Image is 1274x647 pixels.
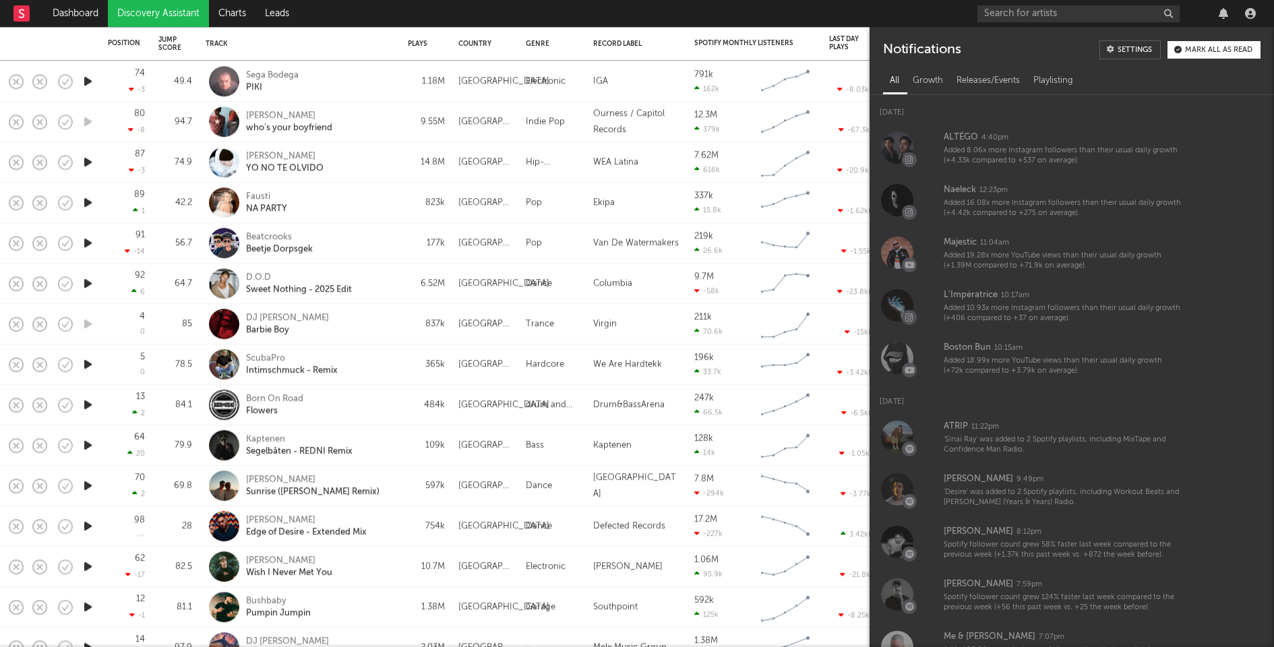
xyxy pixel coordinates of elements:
[870,332,1274,384] a: Boston Bun10:15amAdded 18.99x more YouTube views than their usual daily growth (+72k compared to ...
[694,151,719,160] div: 7.62M
[593,470,681,502] div: [GEOGRAPHIC_DATA]
[870,516,1274,568] a: [PERSON_NAME]8:12pmSpotify follower count grew 58% faster last week compared to the previous week...
[755,105,816,139] svg: Chart title
[694,636,718,645] div: 1.38M
[526,73,566,90] div: Electronic
[408,559,445,575] div: 10.7M
[246,514,367,526] div: [PERSON_NAME]
[694,206,721,214] div: 15.8k
[944,356,1181,377] div: Added 18.99x more YouTube views than their usual daily growth (+72k compared to +3.79k on average).
[755,550,816,584] svg: Chart title
[136,392,145,401] div: 13
[458,235,512,251] div: [GEOGRAPHIC_DATA]
[526,437,544,454] div: Bass
[694,474,714,483] div: 7.8M
[246,324,329,336] div: Barbie Boy
[132,408,145,417] div: 2
[246,595,311,619] a: BushbabyPumpin Jumpin
[1118,47,1152,54] div: Settings
[246,191,287,203] div: Fausti
[158,316,192,332] div: 85
[158,154,192,171] div: 74.9
[526,559,566,575] div: Electronic
[458,114,512,130] div: [GEOGRAPHIC_DATA]
[593,437,632,454] div: Kaptenen
[458,518,549,534] div: [GEOGRAPHIC_DATA]
[408,316,445,332] div: 837k
[1039,632,1064,642] div: 7:07pm
[246,110,332,122] div: [PERSON_NAME]
[132,489,145,498] div: 2
[944,198,1181,219] div: Added 16.08x more Instagram followers than their usual daily growth (+4.42k compared to +275 on a...
[593,73,608,90] div: IGA
[840,570,897,579] div: -21.8k ( -13.7 % )
[526,276,552,292] div: Dance
[870,410,1274,463] a: ATRIP11:22pm'Sinai Ray' was added to 2 Spotify playlists, including MixTape and Confidence Man Ra...
[246,352,338,377] a: ScubaProIntimschmuck - Remix
[135,69,145,78] div: 74
[694,313,712,321] div: 211k
[694,569,723,578] div: 95.9k
[944,487,1181,508] div: 'Desire' was added to 2 Spotify playlists, including Workout Beats and [PERSON_NAME] (Years & Yea...
[694,529,723,538] div: -227k
[246,203,287,215] div: NA PARTY
[1185,47,1252,54] div: Mark all as read
[870,226,1274,279] a: Majestic11:04amAdded 19.28x more YouTube views than their usual daily growth (+1.39M compared to ...
[246,191,287,215] a: FaustiNA PARTY
[246,474,380,486] div: [PERSON_NAME]
[883,69,906,92] div: All
[694,39,795,47] div: Spotify Monthly Listeners
[944,629,1035,645] div: Me & [PERSON_NAME]
[408,599,445,615] div: 1.38M
[158,235,192,251] div: 56.7
[755,348,816,381] svg: Chart title
[755,429,816,462] svg: Chart title
[246,231,313,243] div: Beatcrooks
[694,232,713,241] div: 219k
[127,449,145,458] div: 20
[593,195,615,211] div: Ekipa
[593,357,662,373] div: We Are Hardtekk
[944,251,1181,272] div: Added 19.28x more YouTube views than their usual daily growth (+1.39M compared to +71.9k on avera...
[593,235,679,251] div: Van De Watermakers
[135,554,145,563] div: 62
[246,365,338,377] div: Intimschmuck - Remix
[408,518,445,534] div: 754k
[944,592,1181,613] div: Spotify follower count grew 124% faster last week compared to the previous week (+56 this past we...
[246,231,313,255] a: BeatcrooksBeetje Dorpsgek
[526,518,552,534] div: Dance
[408,397,445,413] div: 484k
[839,125,897,134] div: -67.3k ( -13.8 % )
[1017,580,1042,590] div: 7:59pm
[944,129,978,146] div: ALTÉGO
[246,433,353,445] div: Kaptenen
[408,154,445,171] div: 14.8M
[593,154,638,171] div: WEA Latina
[1167,41,1261,59] button: Mark all as read
[246,567,332,579] div: Wish I Never Met You
[755,65,816,98] svg: Chart title
[755,146,816,179] svg: Chart title
[1001,290,1029,301] div: 10:17am
[526,154,580,171] div: Hip-Hop/Rap
[526,40,573,48] div: Genre
[755,469,816,503] svg: Chart title
[526,478,552,494] div: Dance
[870,568,1274,621] a: [PERSON_NAME]7:59pmSpotify follower count grew 124% faster last week compared to the previous wee...
[458,40,506,48] div: Country
[246,312,329,336] a: DJ [PERSON_NAME]Barbie Boy
[458,599,549,615] div: [GEOGRAPHIC_DATA]
[246,150,324,175] a: [PERSON_NAME]YO NO TE OLVIDO
[125,247,145,255] div: -14
[408,357,445,373] div: 365k
[246,272,352,296] a: D.O.DSweet Nothing - 2025 Edit
[1017,474,1043,485] div: 9:49pm
[694,84,719,93] div: 162k
[694,70,713,79] div: 791k
[246,607,311,619] div: Pumpin Jumpin
[944,146,1181,166] div: Added 8.06x more Instagram followers than their usual daily growth (+4.33k compared to +537 on av...
[593,518,665,534] div: Defected Records
[755,186,816,220] svg: Chart title
[246,284,352,296] div: Sweet Nothing - 2025 Edit
[694,596,714,605] div: 592k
